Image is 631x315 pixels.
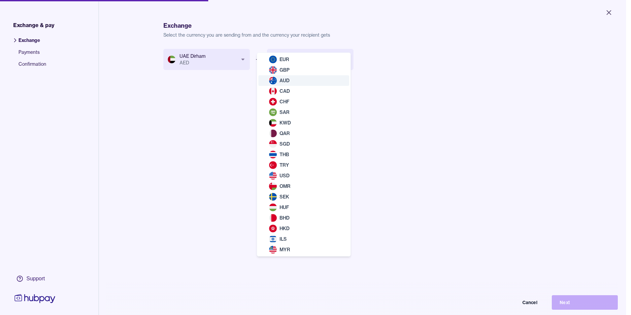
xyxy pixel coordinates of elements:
[280,215,289,221] span: BHD
[280,99,289,105] span: CHF
[280,88,290,94] span: CAD
[280,141,290,147] span: SGD
[280,56,289,62] span: EUR
[280,204,289,210] span: HUF
[280,162,289,168] span: TRY
[280,226,289,231] span: HKD
[280,130,290,136] span: QAR
[280,236,287,242] span: ILS
[280,152,289,157] span: THB
[280,173,289,179] span: USD
[280,78,289,84] span: AUD
[280,109,289,115] span: SAR
[280,120,291,126] span: KWD
[479,295,545,310] button: Cancel
[280,247,290,253] span: MYR
[280,67,289,73] span: GBP
[280,183,290,189] span: OMR
[280,194,289,200] span: SEK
